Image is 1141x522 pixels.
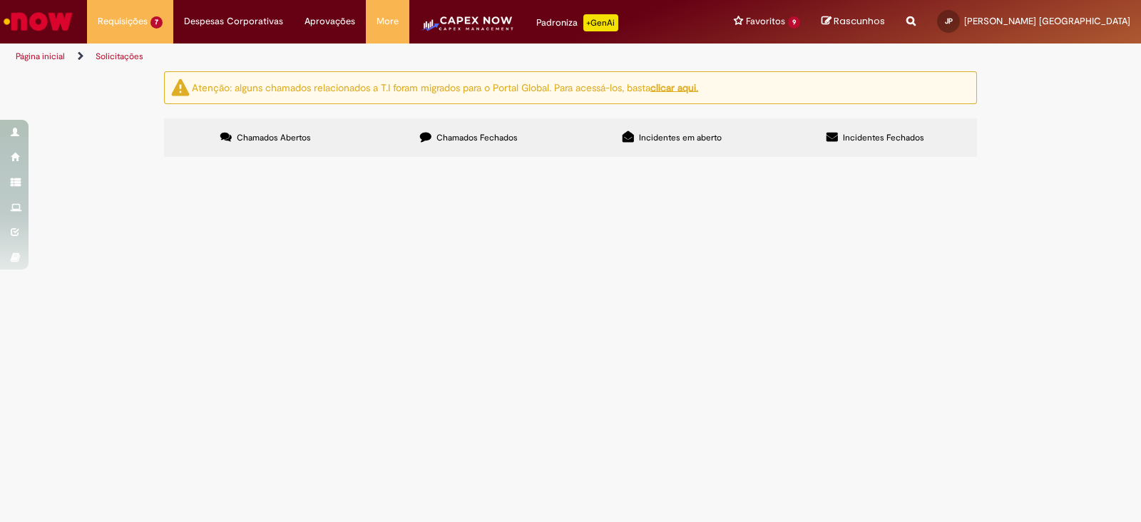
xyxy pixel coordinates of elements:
span: JP [945,16,953,26]
a: Solicitações [96,51,143,62]
span: Chamados Fechados [436,132,518,143]
span: Rascunhos [834,14,885,28]
p: +GenAi [583,14,618,31]
img: ServiceNow [1,7,75,36]
a: clicar aqui. [650,81,698,93]
span: Favoritos [746,14,785,29]
span: 9 [788,16,800,29]
a: Rascunhos [822,15,885,29]
span: Chamados Abertos [237,132,311,143]
span: [PERSON_NAME] [GEOGRAPHIC_DATA] [964,15,1130,27]
span: Incidentes em aberto [639,132,722,143]
span: Despesas Corporativas [184,14,283,29]
a: Página inicial [16,51,65,62]
span: Requisições [98,14,148,29]
div: Padroniza [536,14,618,31]
img: CapexLogo5.png [420,14,515,43]
span: Aprovações [305,14,355,29]
span: 7 [150,16,163,29]
ng-bind-html: Atenção: alguns chamados relacionados a T.I foram migrados para o Portal Global. Para acessá-los,... [192,81,698,93]
span: More [377,14,399,29]
ul: Trilhas de página [11,43,750,70]
span: Incidentes Fechados [843,132,924,143]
